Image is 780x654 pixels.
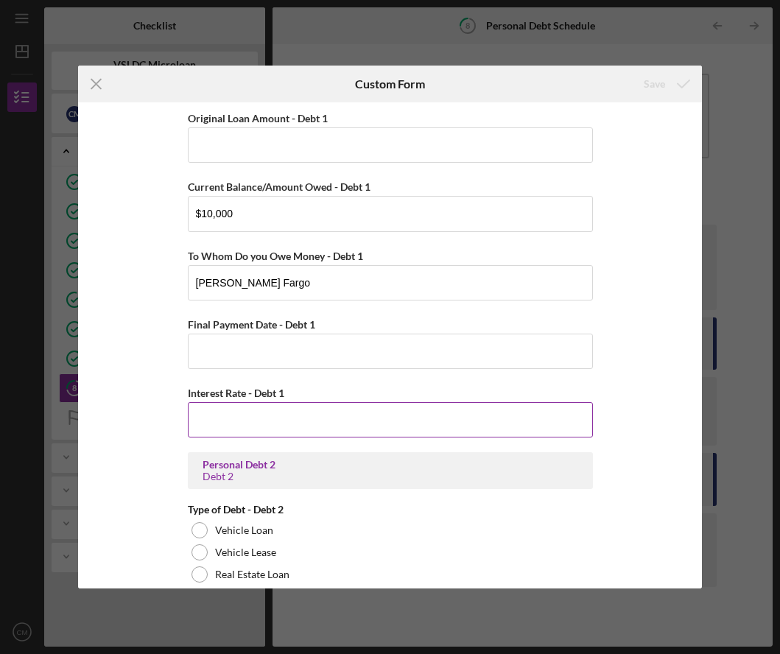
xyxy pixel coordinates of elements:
[188,318,315,331] label: Final Payment Date - Debt 1
[215,524,273,536] label: Vehicle Loan
[203,471,578,482] div: Debt 2
[188,180,370,193] label: Current Balance/Amount Owed - Debt 1
[355,77,425,91] h6: Custom Form
[188,387,284,399] label: Interest Rate - Debt 1
[188,250,363,262] label: To Whom Do you Owe Money - Debt 1
[215,569,289,580] label: Real Estate Loan
[203,459,578,471] div: Personal Debt 2
[188,504,593,516] div: Type of Debt - Debt 2
[188,112,328,124] label: Original Loan Amount - Debt 1
[215,546,276,558] label: Vehicle Lease
[629,69,702,99] button: Save
[644,69,665,99] div: Save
